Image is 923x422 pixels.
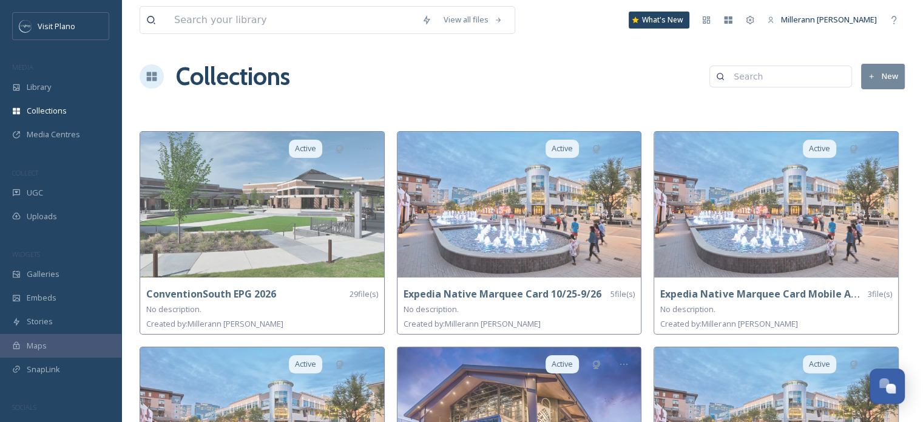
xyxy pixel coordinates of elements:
[552,143,573,154] span: Active
[12,168,38,177] span: COLLECT
[146,287,276,301] strong: ConventionSouth EPG 2026
[27,268,59,280] span: Galleries
[809,358,830,370] span: Active
[27,211,57,222] span: Uploads
[140,132,384,277] img: 66b76dd5-0826-4826-85c5-2447c8d507fe.jpg
[19,20,32,32] img: images.jpeg
[146,318,283,329] span: Created by: Millerann [PERSON_NAME]
[404,287,601,301] strong: Expedia Native Marquee Card 10/25-9/26
[12,250,40,259] span: WIDGETS
[629,12,689,29] a: What's New
[27,292,56,304] span: Embeds
[27,340,47,352] span: Maps
[761,8,883,32] a: Millerann [PERSON_NAME]
[350,288,378,300] span: 29 file(s)
[27,129,80,140] span: Media Centres
[397,132,641,277] img: 017ce1f2-19ce-4fe7-ac15-745693cec57b.jpg
[168,7,416,33] input: Search your library
[438,8,509,32] a: View all files
[27,187,43,199] span: UGC
[295,143,316,154] span: Active
[660,304,715,315] span: No description.
[809,143,830,154] span: Active
[38,21,75,32] span: Visit Plano
[27,364,60,375] span: SnapLink
[27,105,67,117] span: Collections
[404,304,459,315] span: No description.
[12,63,33,72] span: MEDIA
[654,132,898,277] img: 017ce1f2-19ce-4fe7-ac15-745693cec57b.jpg
[728,64,845,89] input: Search
[781,14,877,25] span: Millerann [PERSON_NAME]
[870,369,905,404] button: Open Chat
[12,403,36,412] span: SOCIALS
[176,58,290,95] a: Collections
[861,64,905,89] button: New
[552,358,573,370] span: Active
[27,81,51,93] span: Library
[295,358,316,370] span: Active
[868,288,892,300] span: 3 file(s)
[27,316,53,327] span: Stories
[404,318,541,329] span: Created by: Millerann [PERSON_NAME]
[660,318,797,329] span: Created by: Millerann [PERSON_NAME]
[146,304,201,315] span: No description.
[660,287,915,301] strong: Expedia Native Marquee Card Mobile App 10/25-9/26
[610,288,635,300] span: 5 file(s)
